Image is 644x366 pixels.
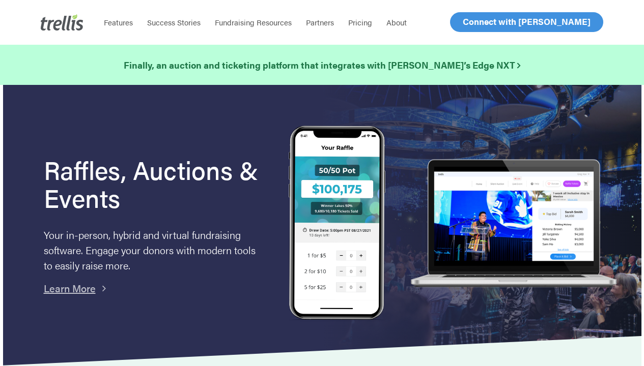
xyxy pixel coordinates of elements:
span: Success Stories [147,17,201,27]
span: Fundraising Resources [215,17,292,27]
a: Connect with [PERSON_NAME] [450,12,603,32]
img: rafflelaptop_mac_optim.png [406,159,621,289]
span: Partners [306,17,334,27]
span: About [386,17,407,27]
strong: Finally, an auction and ticketing platform that integrates with [PERSON_NAME]’s Edge NXT [124,58,520,71]
a: Success Stories [140,17,208,27]
span: Features [104,17,133,27]
h1: Raffles, Auctions & Events [44,156,263,211]
a: Finally, an auction and ticketing platform that integrates with [PERSON_NAME]’s Edge NXT [124,58,520,72]
a: About [379,17,414,27]
a: Fundraising Resources [208,17,299,27]
img: Trellis Raffles, Auctions and Event Fundraising [289,126,385,322]
a: Partners [299,17,341,27]
p: Your in-person, hybrid and virtual fundraising software. Engage your donors with modern tools to ... [44,227,263,273]
a: Pricing [341,17,379,27]
span: Pricing [348,17,372,27]
a: Learn More [44,281,96,295]
a: Features [97,17,140,27]
img: Trellis [41,14,83,30]
span: Connect with [PERSON_NAME] [463,15,591,27]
